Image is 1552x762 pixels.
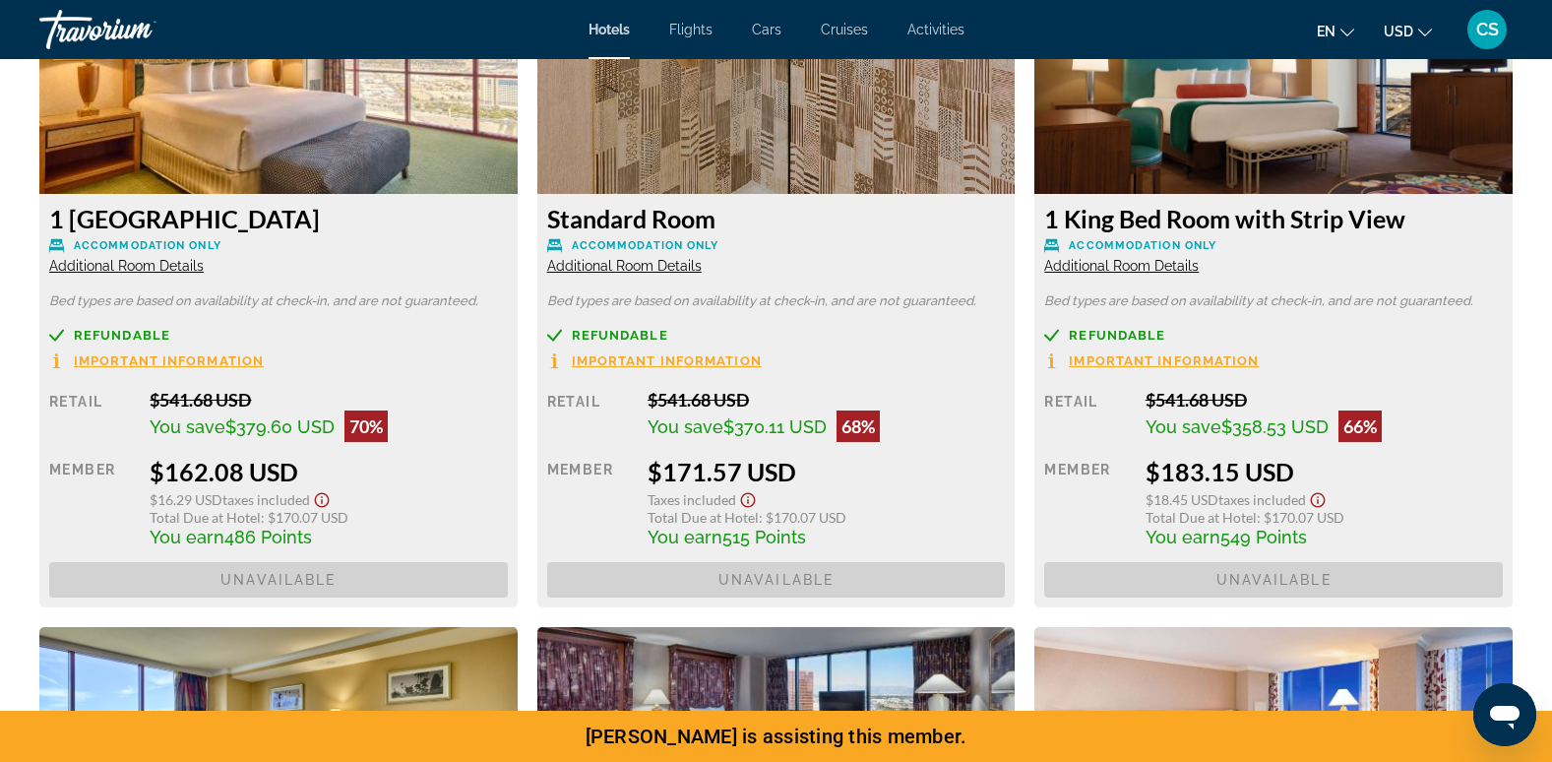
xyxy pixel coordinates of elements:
[547,457,633,547] div: Member
[150,491,222,508] span: $16.29 USD
[150,509,261,526] span: Total Due at Hotel
[150,509,507,526] div: : $170.07 USD
[1461,9,1513,50] button: User Menu
[547,328,1006,343] a: Refundable
[49,457,135,547] div: Member
[547,204,1006,233] h3: Standard Room
[224,527,312,547] span: 486 Points
[837,411,880,442] div: 68%
[1384,17,1432,45] button: Change currency
[39,4,236,55] a: Travorium
[589,22,630,37] a: Hotels
[722,527,806,547] span: 515 Points
[49,258,204,274] span: Additional Room Details
[752,22,781,37] a: Cars
[1317,17,1354,45] button: Change language
[1146,491,1218,508] span: $18.45 USD
[1146,509,1503,526] div: : $170.07 USD
[74,329,170,342] span: Refundable
[736,486,760,509] button: Show Taxes and Fees disclaimer
[547,389,633,442] div: Retail
[547,294,1006,308] p: Bed types are based on availability at check-in, and are not guaranteed.
[1384,24,1413,39] span: USD
[648,491,736,508] span: Taxes included
[572,239,719,252] span: Accommodation Only
[1044,328,1503,343] a: Refundable
[821,22,868,37] a: Cruises
[547,258,702,274] span: Additional Room Details
[1473,683,1536,746] iframe: Button to launch messaging window
[1146,457,1503,486] div: $183.15 USD
[547,352,762,369] button: Important Information
[1044,204,1503,233] h3: 1 King Bed Room with Strip View
[1044,457,1130,547] div: Member
[648,389,1005,411] div: $541.68 USD
[1069,239,1216,252] span: Accommodation Only
[648,416,723,437] span: You save
[222,491,310,508] span: Taxes included
[1146,509,1257,526] span: Total Due at Hotel
[1044,352,1259,369] button: Important Information
[648,457,1005,486] div: $171.57 USD
[723,416,827,437] span: $370.11 USD
[1220,527,1307,547] span: 549 Points
[49,204,508,233] h3: 1 [GEOGRAPHIC_DATA]
[1317,24,1335,39] span: en
[572,329,668,342] span: Refundable
[74,239,221,252] span: Accommodation Only
[907,22,964,37] a: Activities
[225,416,335,437] span: $379.60 USD
[1069,354,1259,367] span: Important Information
[1044,389,1130,442] div: Retail
[1221,416,1329,437] span: $358.53 USD
[49,352,264,369] button: Important Information
[586,725,967,748] span: [PERSON_NAME] is assisting this member.
[1218,491,1306,508] span: Taxes included
[344,411,388,442] div: 70%
[310,486,334,509] button: Show Taxes and Fees disclaimer
[669,22,713,37] a: Flights
[1146,416,1221,437] span: You save
[49,389,135,442] div: Retail
[1146,527,1220,547] span: You earn
[150,457,507,486] div: $162.08 USD
[648,527,722,547] span: You earn
[1338,411,1382,442] div: 66%
[49,328,508,343] a: Refundable
[49,294,508,308] p: Bed types are based on availability at check-in, and are not guaranteed.
[1044,294,1503,308] p: Bed types are based on availability at check-in, and are not guaranteed.
[1306,486,1330,509] button: Show Taxes and Fees disclaimer
[150,527,224,547] span: You earn
[1146,389,1503,411] div: $541.68 USD
[74,354,264,367] span: Important Information
[572,354,762,367] span: Important Information
[1069,329,1165,342] span: Refundable
[648,509,759,526] span: Total Due at Hotel
[648,509,1005,526] div: : $170.07 USD
[150,389,507,411] div: $541.68 USD
[1476,20,1499,39] span: CS
[150,416,225,437] span: You save
[1044,258,1199,274] span: Additional Room Details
